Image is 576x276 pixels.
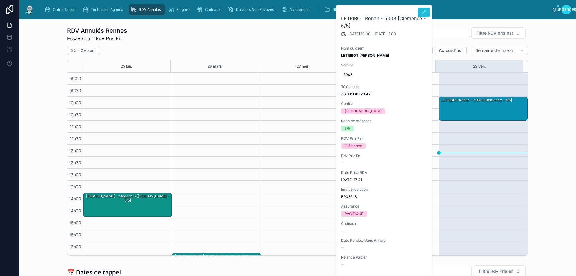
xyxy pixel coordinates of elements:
font: 25 lun. [121,64,132,68]
font: 16h00 [69,244,81,249]
font: -- [341,161,345,165]
font: Aujourd'hui [439,48,463,53]
font: BP036JS [341,194,357,199]
a: Étagère [166,4,194,15]
font: Ordre du jour [53,7,75,12]
font: Essayé par "Rdv Pris En" [67,35,124,41]
font: Technicien Agenda [91,7,123,12]
font: Relance Papier [341,255,367,259]
font: Assurance [341,204,359,208]
font: Date Prise RDV [341,170,367,175]
font: 10h30 [69,112,81,117]
button: 25 lun. [121,60,132,72]
font: 15h00 [69,220,81,225]
button: Aujourd'hui [435,46,467,55]
font: [DATE] 11:00 [375,32,396,36]
font: RDV Pris Par [341,136,363,141]
font: 13h00 [69,172,81,177]
img: Logo de l'application [24,5,35,14]
button: 26 mars [208,60,222,72]
font: Nom du client [341,46,364,50]
font: 5008 [343,72,352,77]
font: 27 mer. [297,64,310,68]
font: 11h30 [70,136,81,141]
font: -- [341,245,345,250]
font: Rdv Pris En [341,153,360,158]
font: PACIFIQUE [345,211,363,216]
div: [PERSON_NAME] - Mégane 3 [[PERSON_NAME] - 5/5] [83,193,172,217]
font: Clémence [345,144,362,148]
font: [DATE] 10:00 [348,32,370,36]
font: [GEOGRAPHIC_DATA] [345,109,382,113]
font: [PERSON_NAME] - Mégane 3 [[PERSON_NAME] - 5/5] [86,194,169,202]
font: Immatriculation [341,187,368,192]
font: Ratio de présence [341,119,372,123]
font: RDV Annulés Rennes [67,27,127,34]
font: Téléphone [341,84,359,89]
font: Dossiers Non Envoyés [236,7,274,12]
font: -- [341,262,345,267]
font: Semaine de travail [475,48,514,53]
font: [PERSON_NAME] - NISSAN Qashqai AM-067-JE I (J10E) 1.5 dCi 2WD 106 cv [Sabaya - 5/5] [175,254,258,262]
font: Étagère [176,7,190,12]
a: Ordre du jour [43,4,79,15]
font: NE PAS TOUCHER [332,7,364,12]
font: 25 – 29 août [71,48,96,53]
font: Cadeaux [341,221,356,226]
font: Filtre Rdv Pris en [479,268,513,274]
font: -- [341,229,345,233]
button: Bouton de sélection [471,27,526,39]
font: LETRIBOT Ronan - 5008 [Clémence - 5/5] [441,98,512,102]
font: RDV Annulés [139,7,161,12]
font: 09:00 [69,76,81,81]
div: contenu déroulant [40,3,552,16]
font: 29 ven. [473,64,486,68]
div: LETRIBOT Ronan - 5008 [Clémence - 5/5] [439,97,527,120]
font: 33 9 61 40 29 47 [341,92,370,96]
a: Dossiers Non Envoyés [226,4,278,15]
font: 09:30 [69,88,81,93]
font: - [372,32,373,36]
button: 27 mer. [297,60,310,72]
font: 11h00 [70,124,81,129]
button: 29 ven. [473,60,486,72]
font: LETRIBOT Ronan - 5008 [Clémence - 5/5] [341,15,426,29]
font: 10h00 [69,100,81,105]
font: 📅 Dates de rappel [67,269,121,276]
font: Filtre RDV pris par [476,30,513,35]
font: 15h30 [69,232,81,237]
font: Voiture [341,63,353,67]
font: 14h30 [69,208,81,213]
font: 12h30 [69,160,81,165]
button: Semaine de travail [472,46,528,55]
font: Centre [341,101,353,106]
font: 13h30 [69,184,81,189]
a: Assurances [279,4,313,15]
font: Cadeaux [205,7,220,12]
a: Cadeaux [195,4,225,15]
a: RDV Annulés [129,4,165,15]
font: LETRIBOT [PERSON_NAME] [341,53,389,58]
font: 12h00 [69,148,81,153]
font: [DATE] 17:41 [341,177,362,182]
font: Date Rendez-Vous Annulé [341,238,386,243]
font: Assurances [289,7,309,12]
a: Technicien Agenda [81,4,127,15]
a: NE PAS TOUCHER [322,4,376,15]
font: 26 mars [208,64,222,68]
font: 14h00 [69,196,81,201]
font: 5/5 [345,126,350,131]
